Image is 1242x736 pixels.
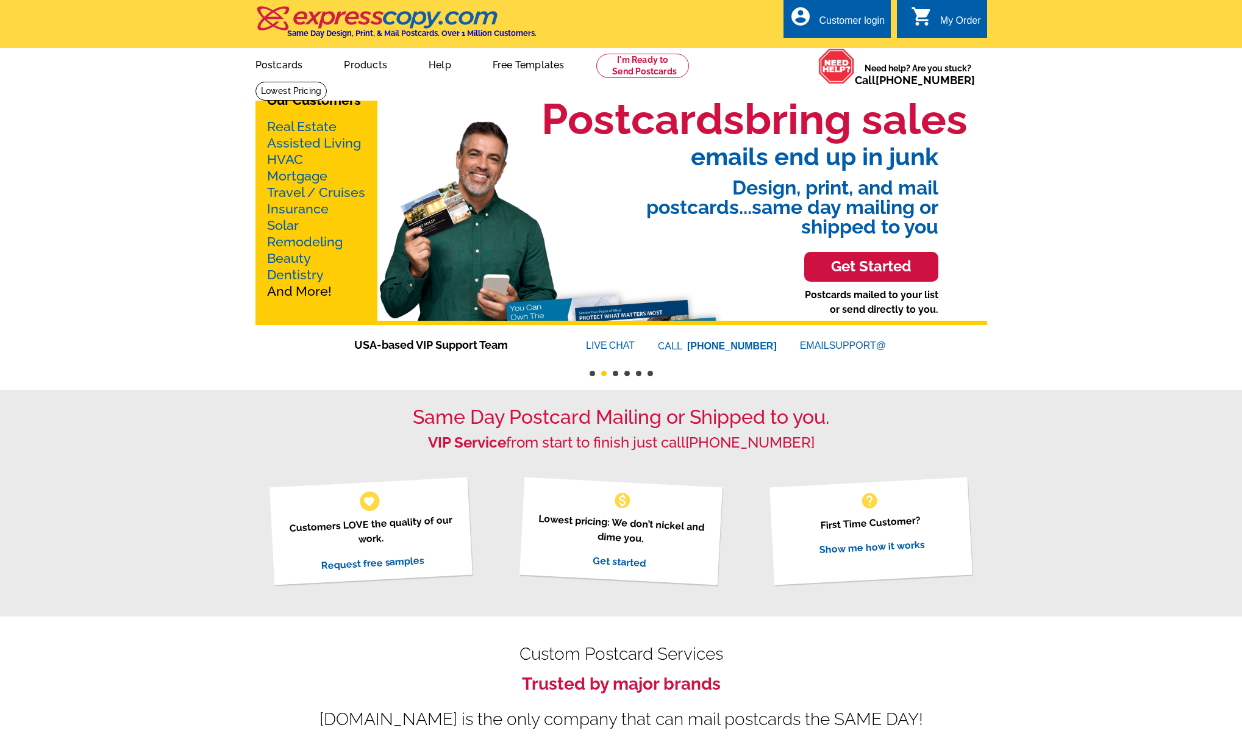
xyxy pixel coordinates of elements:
[255,674,987,695] h3: Trusted by major brands
[687,341,777,351] a: [PHONE_NUMBER]
[648,371,653,376] button: 6 of 6
[586,338,609,353] font: LIVE
[236,49,323,78] a: Postcards
[613,371,618,376] button: 3 of 6
[267,185,365,200] a: Travel / Cruises
[255,434,987,452] h2: from start to finish just call
[658,339,684,354] font: CALL
[324,49,407,78] a: Products
[785,511,957,535] p: First Time Customer?
[624,371,630,376] button: 4 of 6
[860,491,879,510] span: help
[255,712,987,727] div: [DOMAIN_NAME] is the only company that can mail postcards the SAME DAY!
[805,288,938,317] p: Postcards mailed to your list or send directly to you.
[911,5,933,27] i: shopping_cart
[267,135,361,151] a: Assisted Living
[819,15,885,32] div: Customer login
[267,251,311,266] a: Beauty
[321,554,425,571] a: Request free samples
[285,512,457,551] p: Customers LOVE the quality of our work.
[819,258,923,276] h3: Get Started
[535,511,707,549] p: Lowest pricing: We don’t nickel and dime you.
[267,118,366,299] p: And More!
[876,74,975,87] a: [PHONE_NUMBER]
[363,495,376,507] span: favorite
[636,371,641,376] button: 5 of 6
[255,406,987,429] h1: Same Day Postcard Mailing or Shipped to you.
[287,29,537,38] h4: Same Day Design, Print, & Mail Postcards. Over 1 Million Customers.
[800,340,888,351] a: EMAILSUPPORT@
[829,338,888,353] font: SUPPORT@
[819,538,925,556] a: Show me how it works
[409,49,471,78] a: Help
[255,15,537,38] a: Same Day Design, Print, & Mail Postcards. Over 1 Million Customers.
[804,237,938,288] a: Get Started
[818,48,855,84] img: help
[267,119,337,134] a: Real Estate
[586,340,635,351] a: LIVECHAT
[267,168,327,184] a: Mortgage
[590,371,595,376] button: 1 of 6
[512,169,938,237] span: Design, print, and mail postcards...same day mailing or shipped to you
[267,218,299,233] a: Solar
[541,93,968,145] h1: Postcards bring sales
[512,145,938,169] span: emails end up in junk
[255,647,987,662] h2: Custom Postcard Services
[613,491,632,510] span: monetization_on
[428,434,506,451] strong: VIP Service
[790,5,812,27] i: account_circle
[911,13,981,29] a: shopping_cart My Order
[267,267,324,282] a: Dentistry
[267,234,343,249] a: Remodeling
[790,13,885,29] a: account_circle Customer login
[354,337,549,353] span: USA-based VIP Support Team
[685,434,815,451] a: [PHONE_NUMBER]
[473,49,584,78] a: Free Templates
[267,152,303,167] a: HVAC
[267,201,329,216] a: Insurance
[601,371,607,376] button: 2 of 6
[855,74,975,87] span: Call
[940,15,981,32] div: My Order
[855,62,981,87] span: Need help? Are you stuck?
[593,554,646,569] a: Get started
